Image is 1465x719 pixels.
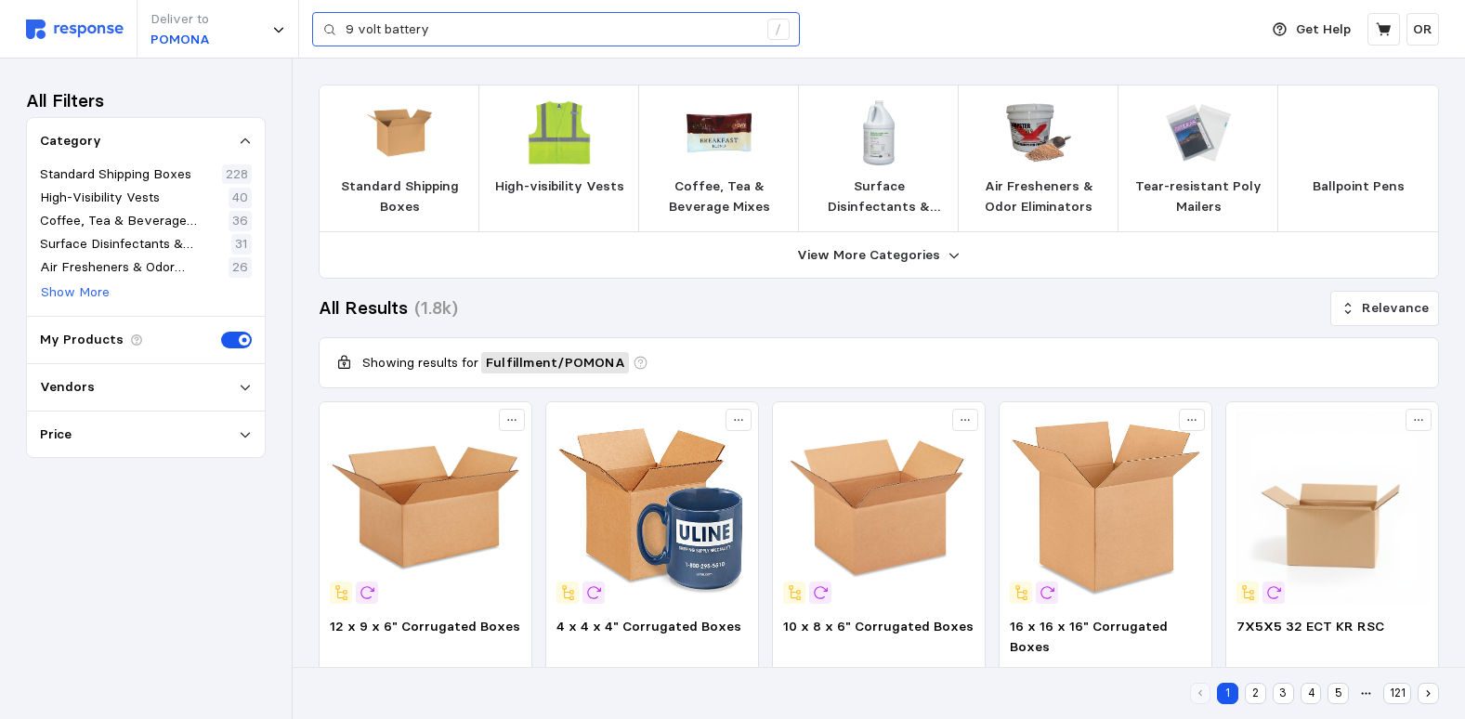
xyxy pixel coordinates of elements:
[40,234,228,255] p: Surface Disinfectants & Sanitizers
[26,88,104,113] h3: All Filters
[1313,176,1405,197] p: Ballpoint Pens
[330,412,522,604] img: S-4406
[330,618,520,634] span: 12 x 9 x 6" Corrugated Boxes
[362,353,478,373] p: Showing results for
[232,188,248,208] p: 40
[1330,291,1439,326] button: Relevance
[974,176,1104,216] p: Air Fresheners & Odor Eliminators
[1006,100,1071,165] img: FFX_DP20.webp
[226,164,248,185] p: 228
[40,188,160,208] p: High-Visibility Vests
[495,176,624,197] p: High-visibility Vests
[654,176,784,216] p: Coffee, Tea & Beverage Mixes
[1010,412,1202,604] img: S-4166
[319,295,408,320] h3: All Results
[40,281,111,304] button: Show More
[40,164,191,185] p: Standard Shipping Boxes
[334,176,464,216] p: Standard Shipping Boxes
[232,257,248,278] p: 26
[797,245,940,266] p: View More Categories
[1217,683,1238,704] button: 1
[235,234,248,255] p: 31
[1406,13,1439,46] button: OR
[846,100,911,165] img: NXC_CAD1284.webp
[41,282,110,303] p: Show More
[1296,20,1351,40] p: Get Help
[783,412,975,604] img: S-4103
[486,353,625,373] span: Fulfillment / POMONA
[1166,100,1231,165] img: s0950253_sc7
[814,176,944,216] p: Surface Disinfectants & Sanitizers
[367,100,432,165] img: L_302020.jpg
[414,295,458,320] h3: (1.8k)
[1236,412,1429,604] img: f866b9d9-19ac-4b97-9847-cf603bda10dd.jpeg
[1236,618,1384,634] span: 7X5X5 32 ECT KR RSC
[1010,618,1168,655] span: 16 x 16 x 16" Corrugated Boxes
[1328,683,1349,704] button: 5
[527,100,592,165] img: L_EGO21147.jpg
[1383,683,1411,704] button: 121
[40,257,225,278] p: Air Fresheners & Odor Eliminators
[783,618,974,634] span: 10 x 8 x 6" Corrugated Boxes
[232,211,248,231] p: 36
[1326,100,1391,165] img: 52WX51_AS02
[26,20,124,39] img: svg%3e
[556,412,749,604] img: S-4040
[1133,176,1263,216] p: Tear-resistant Poly Mailers
[1413,20,1432,40] p: OR
[40,330,124,350] p: My Products
[150,9,210,30] p: Deliver to
[346,13,757,46] input: Search for a product name or SKU
[150,30,210,50] p: POMONA
[1362,298,1429,319] p: Relevance
[40,211,225,231] p: Coffee, Tea & Beverage Mixes
[687,100,752,165] img: 1025462286.jpg
[767,19,790,41] div: /
[40,131,101,151] p: Category
[1273,683,1294,704] button: 3
[556,618,741,634] span: 4 x 4 x 4" Corrugated Boxes
[1262,12,1362,47] button: Get Help
[320,232,1438,278] button: View More Categories
[40,377,95,398] p: Vendors
[40,425,72,445] p: Price
[1245,683,1266,704] button: 2
[1301,683,1322,704] button: 4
